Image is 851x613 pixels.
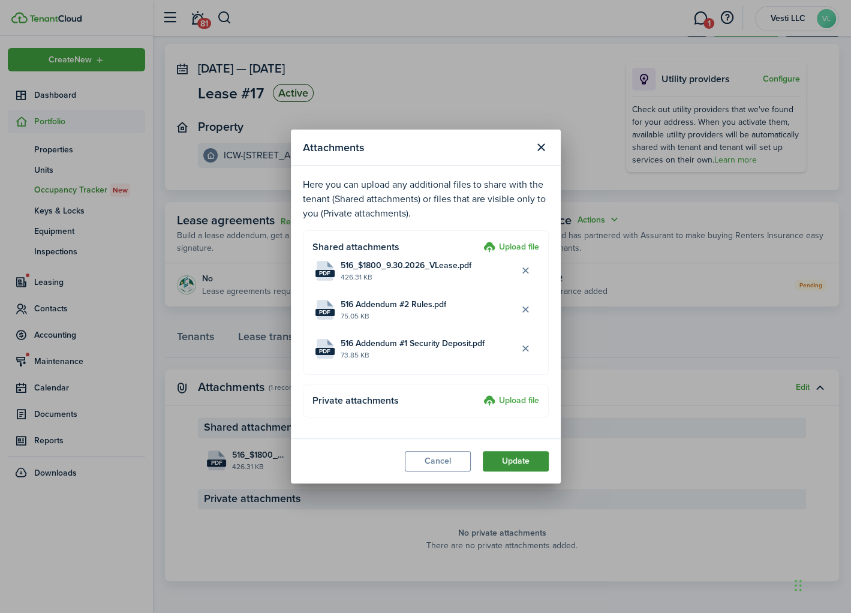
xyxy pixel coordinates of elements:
file-icon: File [315,300,335,320]
p: Here you can upload any additional files to share with the tenant (Shared attachments) or files t... [303,178,549,221]
file-extension: pdf [315,270,335,277]
span: 516 Addendum #1 Security Deposit.pdf [341,337,485,350]
file-icon: File [315,339,335,359]
file-extension: pdf [315,309,335,316]
div: Drag [795,567,802,603]
file-size: 426.31 KB [341,272,516,283]
file-icon: File [315,261,335,281]
button: Close modal [531,137,552,158]
button: Delete file [516,339,536,359]
h4: Shared attachments [312,240,479,254]
span: 516_$1800_9.30.2026_VLease.pdf [341,259,471,272]
h4: Private attachments [312,393,479,408]
button: Cancel [405,451,471,471]
modal-title: Attachments [303,136,528,159]
button: Delete file [516,261,536,281]
iframe: Chat Widget [791,555,851,613]
file-size: 73.85 KB [341,350,516,360]
button: Update [483,451,549,471]
span: 516 Addendum #2 Rules.pdf [341,298,446,311]
button: Delete file [516,300,536,320]
file-extension: pdf [315,348,335,355]
file-size: 75.05 KB [341,311,516,321]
